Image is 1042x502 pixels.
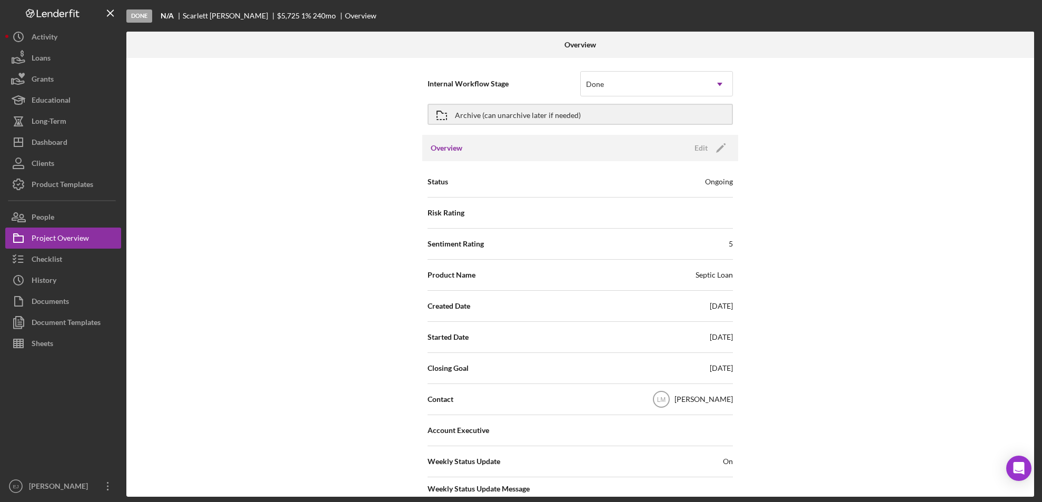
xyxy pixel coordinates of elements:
button: Product Templates [5,174,121,195]
button: Clients [5,153,121,174]
div: Checklist [32,249,62,272]
span: Weekly Status Update [428,456,500,467]
div: [PERSON_NAME] [26,476,95,499]
span: On [723,456,733,467]
div: Edit [694,140,708,156]
div: Product Templates [32,174,93,198]
button: Educational [5,90,121,111]
button: Project Overview [5,228,121,249]
button: Document Templates [5,312,121,333]
div: 5 [729,239,733,249]
button: Long-Term [5,111,121,132]
div: Ongoing [705,176,733,187]
div: Long-Term [32,111,66,134]
div: 1 % [301,12,311,20]
div: Educational [32,90,71,113]
button: Grants [5,68,121,90]
div: [DATE] [710,332,733,342]
div: Documents [32,291,69,314]
div: Document Templates [32,312,101,336]
div: Done [126,9,152,23]
span: Started Date [428,332,469,342]
span: Internal Workflow Stage [428,78,580,89]
div: Sheets [32,333,53,357]
text: EJ [13,484,18,489]
div: Scarlett [PERSON_NAME] [183,12,277,20]
span: Closing Goal [428,363,469,373]
button: Dashboard [5,132,121,153]
b: Overview [564,41,596,49]
button: Edit [688,140,730,156]
div: People [32,206,54,230]
span: Sentiment Rating [428,239,484,249]
div: Septic Loan [696,270,733,280]
div: Project Overview [32,228,89,251]
button: EJ[PERSON_NAME] [5,476,121,497]
div: Loans [32,47,51,71]
button: Documents [5,291,121,312]
div: Activity [32,26,57,50]
div: [PERSON_NAME] [674,394,733,405]
span: Risk Rating [428,208,464,218]
div: $5,725 [277,12,300,20]
button: Archive (can unarchive later if needed) [428,104,733,125]
button: Checklist [5,249,121,270]
h3: Overview [431,143,462,153]
div: Overview [345,12,376,20]
div: [DATE] [710,363,733,373]
button: Sheets [5,333,121,354]
span: Contact [428,394,453,405]
b: N/A [161,12,174,20]
div: Open Intercom Messenger [1006,456,1031,481]
div: Dashboard [32,132,67,155]
button: History [5,270,121,291]
div: [DATE] [710,301,733,311]
div: Done [586,80,604,88]
text: LM [657,396,666,403]
span: Status [428,176,448,187]
span: Product Name [428,270,475,280]
button: Loans [5,47,121,68]
span: Account Executive [428,425,489,436]
div: Grants [32,68,54,92]
div: History [32,270,56,293]
span: Weekly Status Update Message [428,484,733,494]
button: Activity [5,26,121,47]
span: Created Date [428,301,470,311]
div: Archive (can unarchive later if needed) [455,105,581,124]
div: Clients [32,153,54,176]
button: People [5,206,121,228]
div: 240 mo [313,12,336,20]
